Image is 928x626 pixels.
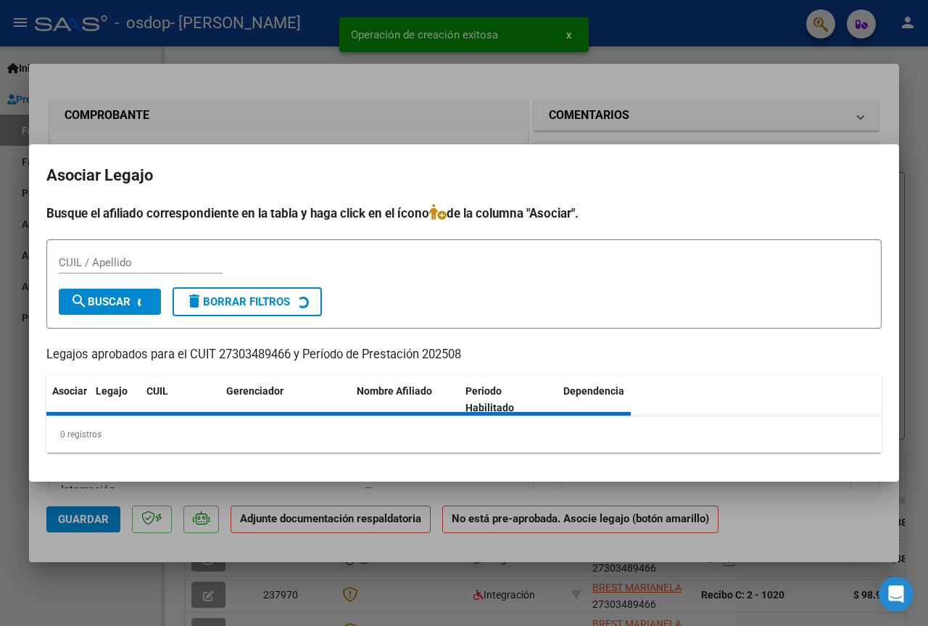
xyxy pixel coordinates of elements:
span: Periodo Habilitado [465,385,514,413]
p: Legajos aprobados para el CUIT 27303489466 y Período de Prestación 202508 [46,346,882,364]
datatable-header-cell: Nombre Afiliado [351,376,460,424]
h4: Busque el afiliado correspondiente en la tabla y haga click en el ícono de la columna "Asociar". [46,204,882,223]
datatable-header-cell: Gerenciador [220,376,351,424]
mat-icon: search [70,292,88,310]
span: CUIL [146,385,168,397]
datatable-header-cell: Legajo [90,376,141,424]
span: Dependencia [563,385,624,397]
span: Nombre Afiliado [357,385,432,397]
div: Open Intercom Messenger [879,577,913,611]
datatable-header-cell: CUIL [141,376,220,424]
span: Legajo [96,385,128,397]
button: Buscar [59,289,161,315]
button: Borrar Filtros [173,287,322,316]
mat-icon: delete [186,292,203,310]
span: Buscar [70,295,130,308]
datatable-header-cell: Asociar [46,376,90,424]
span: Borrar Filtros [186,295,290,308]
datatable-header-cell: Periodo Habilitado [460,376,558,424]
h2: Asociar Legajo [46,162,882,189]
div: 0 registros [46,416,882,453]
span: Gerenciador [226,385,283,397]
span: Asociar [52,385,87,397]
datatable-header-cell: Dependencia [558,376,666,424]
